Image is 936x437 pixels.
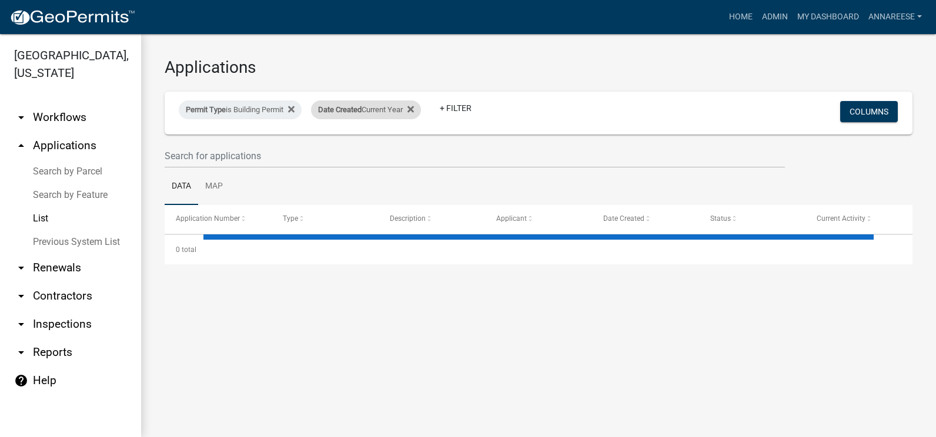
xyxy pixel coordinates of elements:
[710,214,731,223] span: Status
[179,100,302,119] div: is Building Permit
[724,6,757,28] a: Home
[840,101,898,122] button: Columns
[14,110,28,125] i: arrow_drop_down
[311,100,421,119] div: Current Year
[165,144,785,168] input: Search for applications
[165,168,198,206] a: Data
[485,205,592,233] datatable-header-cell: Applicant
[817,214,865,223] span: Current Activity
[165,58,912,78] h3: Applications
[165,235,912,264] div: 0 total
[14,261,28,275] i: arrow_drop_down
[186,105,226,114] span: Permit Type
[14,289,28,303] i: arrow_drop_down
[378,205,485,233] datatable-header-cell: Description
[14,345,28,359] i: arrow_drop_down
[14,374,28,388] i: help
[864,6,927,28] a: annareese
[165,205,272,233] datatable-header-cell: Application Number
[283,214,298,223] span: Type
[603,214,644,223] span: Date Created
[805,205,912,233] datatable-header-cell: Current Activity
[757,6,793,28] a: Admin
[592,205,699,233] datatable-header-cell: Date Created
[699,205,806,233] datatable-header-cell: Status
[272,205,379,233] datatable-header-cell: Type
[793,6,864,28] a: My Dashboard
[318,105,362,114] span: Date Created
[198,168,230,206] a: Map
[14,139,28,153] i: arrow_drop_up
[390,214,426,223] span: Description
[496,214,527,223] span: Applicant
[14,317,28,331] i: arrow_drop_down
[430,98,481,119] a: + Filter
[176,214,240,223] span: Application Number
